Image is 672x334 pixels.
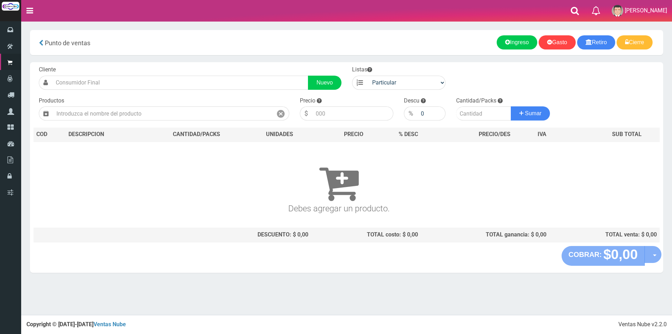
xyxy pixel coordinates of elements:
[148,231,308,239] div: DESCUENTO: $ 0,00
[511,106,550,121] button: Sumar
[612,130,642,139] span: SUB TOTAL
[538,131,546,137] span: IVA
[625,7,667,14] span: [PERSON_NAME]
[552,231,657,239] div: TOTAL venta: $ 0,00
[2,2,19,11] img: Logo grande
[525,110,541,116] span: Sumar
[456,97,496,105] label: Cantidad/Packs
[312,106,394,121] input: 000
[93,321,126,328] a: Ventas Nube
[34,128,66,142] th: COD
[479,131,510,137] span: PRECIO/DES
[603,247,638,262] strong: $0,00
[45,39,90,47] span: Punto de ventas
[404,97,419,105] label: Descu
[577,35,616,49] a: Retiro
[352,66,372,74] label: Listas
[79,131,104,137] span: CRIPCION
[26,321,126,328] strong: Copyright © [DATE]-[DATE]
[562,246,645,266] button: COBRAR: $0,00
[612,5,623,17] img: User Image
[53,106,273,121] input: Introduzca el nombre del producto
[404,106,417,121] div: %
[399,131,418,137] span: % DESC
[300,106,312,121] div: $
[308,76,341,90] a: Nuevo
[424,231,546,239] div: TOTAL ganancia: $ 0,00
[248,128,311,142] th: UNIDADES
[539,35,576,49] a: Gasto
[344,130,363,139] span: PRECIO
[52,76,308,90] input: Consumidor Final
[39,66,56,74] label: Cliente
[618,321,667,329] div: Ventas Nube v2.2.0
[497,35,537,49] a: Ingreso
[617,35,653,49] a: Cierre
[569,251,602,258] strong: COBRAR:
[36,152,642,213] h3: Debes agregar un producto.
[456,106,511,121] input: Cantidad
[39,97,64,105] label: Productos
[417,106,446,121] input: 000
[66,128,145,142] th: DES
[300,97,315,105] label: Precio
[314,231,418,239] div: TOTAL costo: $ 0,00
[145,128,248,142] th: CANTIDAD/PACKS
